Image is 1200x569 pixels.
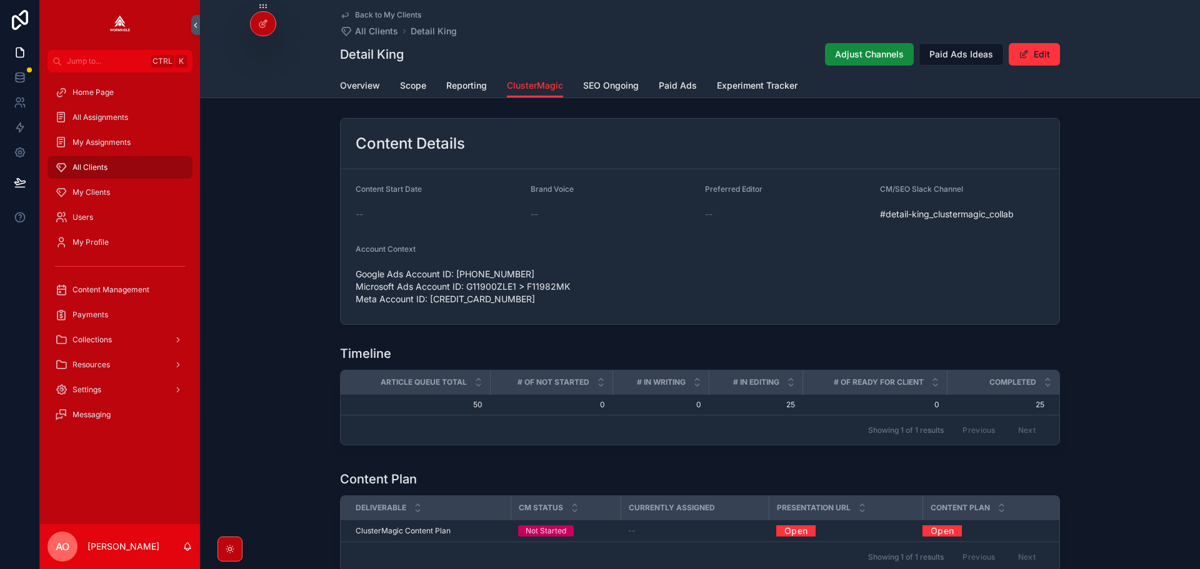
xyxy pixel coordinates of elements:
span: Experiment Tracker [717,79,797,92]
span: # of Ready for Client [834,377,924,387]
span: Content Management [72,285,149,295]
span: Article Queue Total [381,377,467,387]
span: 0 [620,400,701,410]
span: All Assignments [72,112,128,122]
span: SEO Ongoing [583,79,639,92]
span: Brand Voice [531,184,574,194]
span: Ctrl [151,55,174,67]
span: Google Ads Account ID: [PHONE_NUMBER] Microsoft Ads Account ID: G11900ZLE1 > F11982MK Meta Accoun... [356,268,1044,305]
span: # in Editing [733,377,779,387]
a: Paid Ads [659,74,697,99]
button: Paid Ads Ideas [919,43,1004,66]
a: Back to My Clients [340,10,421,20]
span: Jump to... [67,56,146,66]
a: Content Management [47,279,192,301]
button: Jump to...CtrlK [47,50,192,72]
span: Home Page [72,87,114,97]
p: [PERSON_NAME] [87,540,159,553]
a: Open [776,525,915,537]
span: 25 [947,400,1044,410]
h2: Content Details [356,134,465,154]
span: Back to My Clients [355,10,421,20]
span: ClusterMagic Content Plan [356,526,451,536]
span: Settings [72,385,101,395]
span: All Clients [72,162,107,172]
span: -- [705,208,712,220]
button: Adjust Channels [825,43,914,66]
a: Reporting [446,74,487,99]
span: Payments [72,310,108,320]
span: Paid Ads [659,79,697,92]
a: Open [922,525,1044,537]
h1: Content Plan [340,470,417,488]
a: Home Page [47,81,192,104]
a: ClusterMagic Content Plan [356,526,503,536]
span: Deliverable [356,503,406,513]
span: 50 [356,400,482,410]
span: My Clients [72,187,110,197]
button: Edit [1009,43,1060,66]
a: My Clients [47,181,192,204]
span: My Assignments [72,137,131,147]
span: CM Status [519,503,563,513]
a: Collections [47,329,192,351]
a: Detail King [411,25,457,37]
span: Presentation URL [777,503,851,513]
a: Not Started [518,525,613,537]
span: 0 [810,400,939,410]
span: Collections [72,335,112,345]
a: Resources [47,354,192,376]
span: # in Writing [637,377,686,387]
div: Not Started [526,525,566,537]
span: Content Plan [931,503,990,513]
a: Settings [47,379,192,401]
a: -- [628,526,761,536]
span: Preferred Editor [705,184,762,194]
img: App logo [110,15,130,35]
a: My Assignments [47,131,192,154]
a: Overview [340,74,380,99]
span: AO [56,539,69,554]
span: Currently Assigned [629,503,715,513]
a: My Profile [47,231,192,254]
a: SEO Ongoing [583,74,639,99]
span: Content Start Date [356,184,422,194]
a: Open [922,521,962,540]
span: Messaging [72,410,111,420]
span: 25 [716,400,795,410]
span: Reporting [446,79,487,92]
span: # of Not Started [517,377,589,387]
span: 0 [497,400,605,410]
a: Messaging [47,403,192,426]
span: Showing 1 of 1 results [868,425,944,435]
span: Paid Ads Ideas [929,48,993,61]
a: All Clients [340,25,398,37]
span: Users [72,212,93,222]
span: ClusterMagic [507,79,563,92]
a: All Assignments [47,106,192,129]
a: Scope [400,74,426,99]
span: CM/SEO Slack Channel [880,184,963,194]
span: -- [628,526,636,536]
span: -- [356,208,363,220]
span: Completed [989,377,1036,387]
a: Payments [47,304,192,326]
span: K [176,56,186,66]
span: Adjust Channels [835,48,904,61]
a: All Clients [47,156,192,179]
div: scrollable content [40,72,200,442]
span: Scope [400,79,426,92]
h1: Timeline [340,345,391,362]
span: All Clients [355,25,398,37]
a: ClusterMagic [507,74,563,98]
span: Resources [72,360,110,370]
span: My Profile [72,237,109,247]
a: Users [47,206,192,229]
a: Open [776,521,816,540]
span: -- [531,208,538,220]
span: Account Context [356,244,416,254]
span: Showing 1 of 1 results [868,552,944,562]
h1: Detail King [340,46,404,63]
a: Experiment Tracker [717,74,797,99]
